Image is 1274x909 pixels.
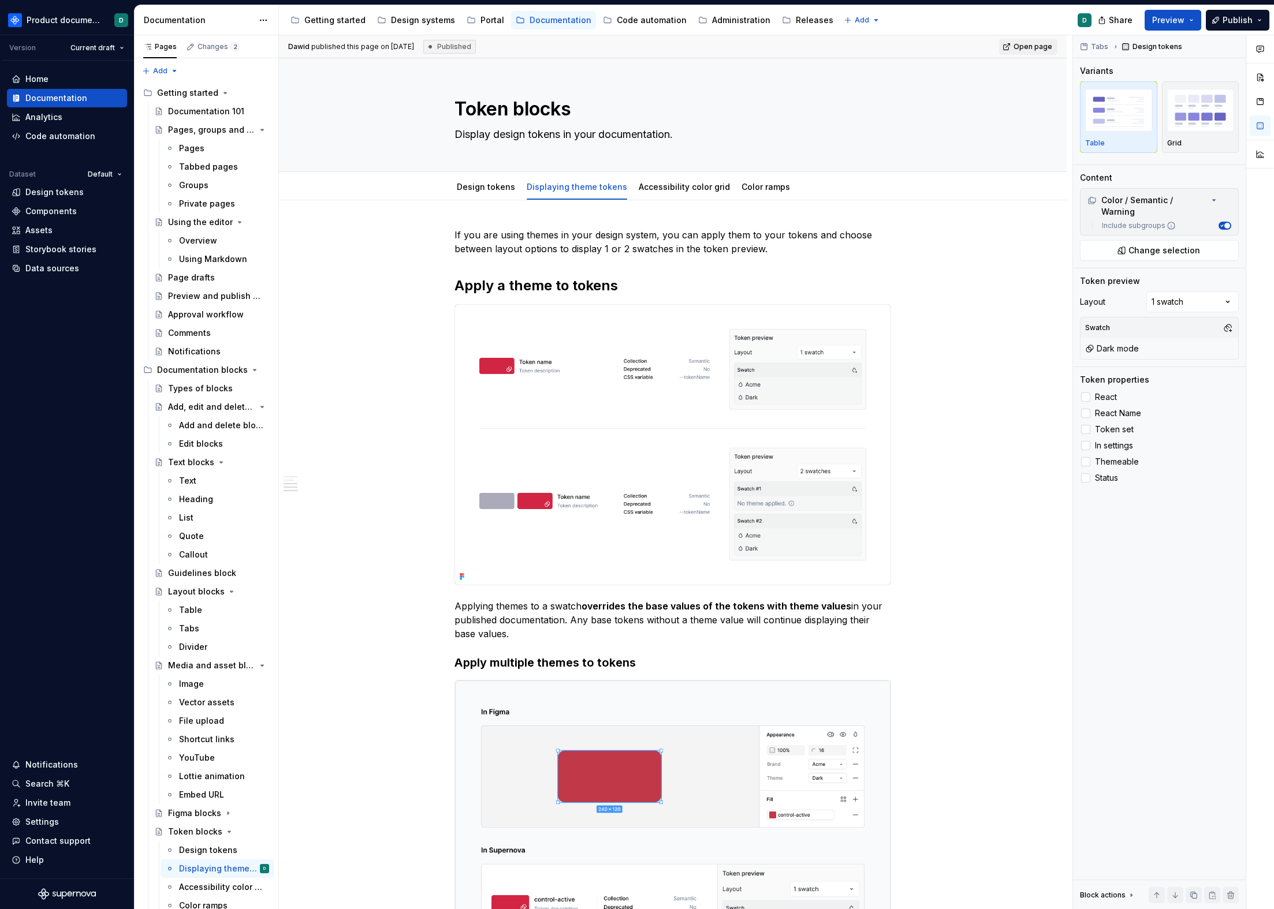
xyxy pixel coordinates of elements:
[150,121,274,139] a: Pages, groups and tabs
[161,508,274,527] a: List
[1080,275,1140,287] div: Token preview
[161,619,274,638] a: Tabs
[150,287,274,305] a: Preview and publish documentation
[1080,240,1239,261] button: Change selection
[7,794,127,812] a: Invite team
[7,202,127,220] a: Components
[1014,42,1052,51] span: Open page
[139,63,182,79] button: Add
[179,678,204,690] div: Image
[304,14,366,26] div: Getting started
[840,12,884,28] button: Add
[598,11,691,29] a: Code automation
[1080,296,1105,308] div: Layout
[1167,139,1182,148] p: Grid
[168,807,221,819] div: Figma blocks
[150,305,274,324] a: Approval workflow
[855,16,869,25] span: Add
[1080,65,1113,77] div: Variants
[372,11,460,29] a: Design systems
[153,66,167,76] span: Add
[25,73,49,85] div: Home
[168,457,214,468] div: Text blocks
[168,309,244,320] div: Approval workflow
[25,205,77,217] div: Components
[1080,891,1126,900] div: Block actions
[179,604,202,616] div: Table
[7,70,127,88] a: Home
[1109,14,1133,26] span: Share
[1076,39,1113,55] button: Tabs
[25,263,79,274] div: Data sources
[452,125,889,144] textarea: Display design tokens in your documentation.
[7,89,127,107] a: Documentation
[1223,14,1253,26] span: Publish
[150,453,274,472] a: Text blocks
[527,182,627,192] a: Displaying theme tokens
[179,641,207,653] div: Divider
[161,176,274,194] a: Groups
[65,40,129,56] button: Current draft
[230,42,240,51] span: 2
[179,420,267,431] div: Add and delete blocks
[7,832,127,850] button: Contact support
[179,789,224,800] div: Embed URL
[144,14,253,26] div: Documentation
[38,888,96,900] svg: Supernova Logo
[1087,194,1208,218] div: Color / Semantic / Warning
[462,11,509,29] a: Portal
[179,512,193,523] div: List
[161,693,274,712] a: Vector assets
[1083,320,1112,336] div: Swatch
[25,854,44,866] div: Help
[161,416,274,435] a: Add and delete blocks
[7,127,127,145] a: Code automation
[168,124,255,136] div: Pages, groups and tabs
[168,106,244,117] div: Documentation 101
[455,276,891,295] h2: Apply a theme to tokens
[1095,425,1134,434] span: Token set
[168,327,211,339] div: Comments
[1145,10,1201,31] button: Preview
[161,139,274,158] a: Pages
[7,755,127,774] button: Notifications
[8,13,22,27] img: 87691e09-aac2-46b6-b153-b9fe4eb63333.png
[150,804,274,822] a: Figma blocks
[150,342,274,361] a: Notifications
[7,183,127,201] a: Design tokens
[455,654,891,671] h3: Apply multiple themes to tokens
[1085,343,1139,354] div: Dark mode
[286,9,838,32] div: Page tree
[288,42,414,51] span: published this page on [DATE]
[168,383,233,394] div: Types of blocks
[168,346,221,357] div: Notifications
[150,564,274,582] a: Guidelines block
[150,398,274,416] a: Add, edit and delete blocks
[157,87,218,99] div: Getting started
[150,582,274,601] a: Layout blocks
[288,42,310,51] span: Dawid
[694,11,775,29] a: Administration
[9,43,36,53] div: Version
[25,130,95,142] div: Code automation
[161,730,274,749] a: Shortcut links
[7,813,127,831] a: Settings
[179,734,234,745] div: Shortcut links
[179,475,196,487] div: Text
[70,43,115,53] span: Current draft
[179,844,237,856] div: Design tokens
[83,166,127,182] button: Default
[7,221,127,240] a: Assets
[179,530,204,542] div: Quote
[634,174,735,199] div: Accessibility color grid
[639,182,730,192] a: Accessibility color grid
[161,767,274,785] a: Lottie animation
[119,16,124,25] div: D
[1092,10,1140,31] button: Share
[7,259,127,278] a: Data sources
[179,752,215,764] div: YouTube
[25,835,91,847] div: Contact support
[712,14,770,26] div: Administration
[179,549,208,560] div: Callout
[455,228,891,256] p: If you are using themes in your design system, you can apply them to your tokens and choose betwe...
